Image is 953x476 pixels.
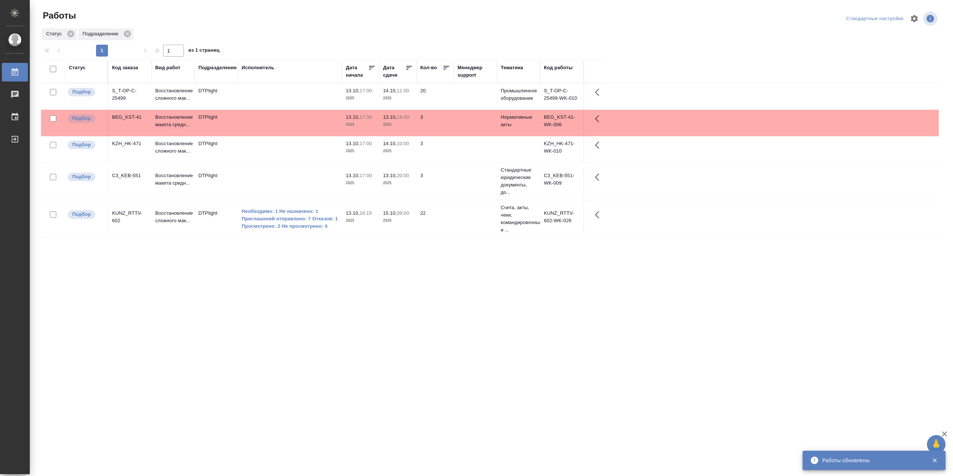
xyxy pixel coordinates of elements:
button: 🙏 [927,435,946,454]
div: Дата сдачи [383,64,405,79]
span: Работы [41,10,76,22]
p: Подбор [72,173,91,181]
p: 13.10, [346,141,360,146]
div: Можно подбирать исполнителей [67,140,104,150]
td: KZH_HK-471-WK-010 [540,136,583,162]
div: Статус [69,64,86,71]
p: Подразделение [83,30,121,38]
p: 11:00 [397,88,409,93]
div: Код заказа [112,64,138,71]
span: Посмотреть информацию [923,12,939,26]
p: 10:00 [397,141,409,146]
td: 22 [417,206,454,232]
td: DTPlight [195,136,238,162]
p: 2025 [346,217,376,224]
td: KUNZ_RTTV-602-WK-026 [540,206,583,232]
p: 13.10, [346,173,360,178]
p: Промышленное оборудование [501,87,536,102]
div: Статус [42,28,77,40]
p: 20:00 [397,173,409,178]
td: S_T-OP-C-25499-WK-010 [540,83,583,109]
td: 3 [417,136,454,162]
div: split button [844,13,905,25]
p: 2025 [383,179,413,187]
p: 13.10, [383,114,397,120]
td: 20 [417,83,454,109]
div: KZH_HK-471 [112,140,148,147]
div: KUNZ_RTTV-602 [112,210,148,224]
p: 2025 [383,217,413,224]
p: 17:30 [360,114,372,120]
div: C3_KEB-551 [112,172,148,179]
div: Дата начала [346,64,368,79]
div: Подразделение [78,28,133,40]
p: 2025 [346,95,376,102]
td: 3 [417,168,454,194]
p: 14.10, [383,88,397,93]
div: Можно подбирать исполнителей [67,87,104,97]
button: Закрыть [927,457,942,464]
td: DTPlight [195,83,238,109]
p: 2025 [346,147,376,155]
div: Исполнитель [242,64,274,71]
p: 2025 [383,121,413,128]
div: Вид работ [155,64,181,71]
p: Счета, акты, чеки, командировочные и ... [501,204,536,234]
p: Подбор [72,211,91,218]
div: Тематика [501,64,523,71]
span: из 1 страниц [188,46,220,57]
div: Можно подбирать исполнителей [67,172,104,182]
button: Здесь прячутся важные кнопки [590,110,608,128]
p: 09:00 [397,210,409,216]
td: BEG_KST-41-WK-006 [540,110,583,136]
p: Подбор [72,141,91,148]
p: 13.10, [383,173,397,178]
p: 13.10, [346,114,360,120]
div: Подразделение [198,64,237,71]
p: 14.10, [383,141,397,146]
div: Код работы [544,64,573,71]
p: 19:00 [397,114,409,120]
p: Статус [46,30,64,38]
button: Здесь прячутся важные кнопки [590,168,608,186]
p: 2025 [346,121,376,128]
p: 2025 [383,95,413,102]
button: Здесь прячутся важные кнопки [590,83,608,101]
td: DTPlight [195,168,238,194]
p: Подбор [72,88,91,96]
span: 🙏 [930,437,943,452]
p: 17:00 [360,88,372,93]
td: C3_KEB-551-WK-009 [540,168,583,194]
p: 16:15 [360,210,372,216]
span: Настроить таблицу [905,10,923,28]
p: Подбор [72,115,91,122]
p: Восстановление сложного мак... [155,140,191,155]
p: 17:00 [360,141,372,146]
p: Восстановление сложного мак... [155,210,191,224]
p: Восстановление макета средн... [155,172,191,187]
td: 3 [417,110,454,136]
td: DTPlight [195,206,238,232]
div: Кол-во [420,64,437,71]
p: 17:00 [360,173,372,178]
p: 13.10, [346,88,360,93]
div: Менеджер support [458,64,493,79]
p: 13.10, [346,210,360,216]
p: 2025 [346,179,376,187]
button: Здесь прячутся важные кнопки [590,136,608,154]
p: 2025 [383,147,413,155]
div: Работы обновлены [822,457,921,464]
div: S_T-OP-C-25499 [112,87,148,102]
td: DTPlight [195,110,238,136]
div: Можно подбирать исполнителей [67,114,104,124]
div: BEG_KST-41 [112,114,148,121]
p: Стандартные юридические документы, до... [501,166,536,196]
p: Восстановление макета средн... [155,114,191,128]
p: Восстановление сложного мак... [155,87,191,102]
div: Можно подбирать исполнителей [67,210,104,220]
button: Здесь прячутся важные кнопки [590,206,608,224]
p: Нормативные акты [501,114,536,128]
p: 15.10, [383,210,397,216]
a: Необходимо: 1 Не назначено: 1 Приглашений отправлено: 7 Отказов: 1 Просмотрено: 2 Не просмотрено: 4 [242,208,338,230]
